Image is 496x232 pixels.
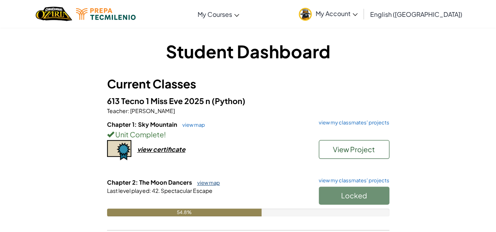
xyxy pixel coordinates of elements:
[107,120,178,128] span: Chapter 1: Sky Mountain
[107,39,389,63] h1: Student Dashboard
[366,4,466,25] a: English ([GEOGRAPHIC_DATA])
[295,2,362,26] a: My Account
[36,6,72,22] img: Home
[137,145,185,153] div: view certificate
[129,107,175,114] span: [PERSON_NAME]
[149,187,151,194] span: :
[151,187,160,194] span: 42.
[194,4,243,25] a: My Courses
[107,178,193,186] span: Chapter 2: The Moon Dancers
[316,9,358,18] span: My Account
[193,180,220,186] a: view map
[319,140,389,159] button: View Project
[198,10,232,18] span: My Courses
[333,145,375,154] span: View Project
[107,96,212,106] span: 613 Tecno 1 Miss Eve 2025 n
[164,130,166,139] span: !
[178,122,205,128] a: view map
[212,96,245,106] span: (Python)
[299,8,312,21] img: avatar
[107,75,389,93] h3: Current Classes
[107,145,185,153] a: view certificate
[128,107,129,114] span: :
[160,187,213,194] span: Spectacular Escape
[315,178,389,183] a: view my classmates' projects
[315,120,389,125] a: view my classmates' projects
[107,187,149,194] span: Last level played
[36,6,72,22] a: Ozaria by CodeCombat logo
[114,130,164,139] span: Unit Complete
[107,209,262,216] div: 54.8%
[76,8,136,20] img: Tecmilenio logo
[107,140,131,160] img: certificate-icon.png
[107,107,128,114] span: Teacher
[370,10,462,18] span: English ([GEOGRAPHIC_DATA])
